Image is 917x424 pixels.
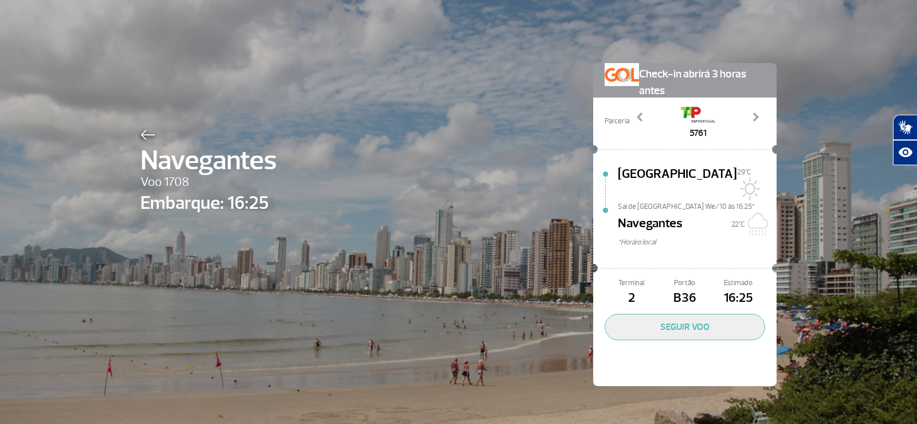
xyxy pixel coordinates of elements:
span: Embarque: 16:25 [140,189,277,217]
span: B36 [658,289,711,308]
span: 22°C [731,220,745,229]
span: Sai de [GEOGRAPHIC_DATA] We/10 às 16:25* [618,201,777,209]
span: Estimado [712,278,765,289]
span: Check-in abrirá 3 horas antes [639,63,765,99]
span: *Horáro local [618,237,777,248]
span: 29°C [737,168,751,177]
span: 16:25 [712,289,765,308]
div: Plugin de acessibilidade da Hand Talk. [893,115,917,165]
button: SEGUIR VOO [605,314,765,340]
span: 2 [605,289,658,308]
span: [GEOGRAPHIC_DATA] [618,165,737,201]
button: Abrir recursos assistivos. [893,140,917,165]
span: Terminal [605,278,658,289]
span: 5761 [681,126,715,140]
img: Nublado [745,213,768,236]
img: Sol [737,177,760,200]
button: Abrir tradutor de língua de sinais. [893,115,917,140]
span: Voo 1708 [140,173,277,192]
span: Portão [658,278,711,289]
span: Navegantes [140,140,277,181]
span: Parceria: [605,116,630,127]
span: Navegantes [618,214,683,237]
